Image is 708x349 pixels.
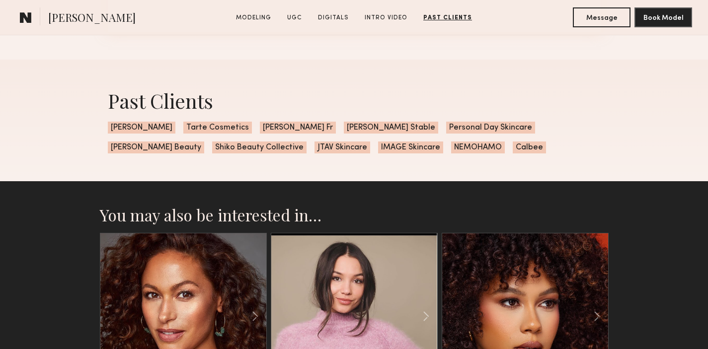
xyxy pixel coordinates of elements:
span: Tarte Cosmetics [183,122,252,134]
span: [PERSON_NAME] [108,122,175,134]
a: Intro Video [361,13,411,22]
div: Past Clients [108,87,601,114]
button: Message [573,7,630,27]
span: [PERSON_NAME] Stable [344,122,438,134]
button: Book Model [634,7,692,27]
span: Shiko Beauty Collective [212,141,307,153]
span: IMAGE Skincare [378,141,443,153]
a: Digitals [314,13,353,22]
a: Book Model [634,13,692,21]
span: Personal Day Skincare [446,122,535,134]
span: [PERSON_NAME] [48,10,136,27]
a: Past Clients [419,13,476,22]
a: UGC [283,13,306,22]
span: Calbee [513,141,546,153]
span: [PERSON_NAME] Beauty [108,141,204,153]
a: Modeling [232,13,275,22]
span: NEMOHAMO [451,141,505,153]
span: [PERSON_NAME] Fr [260,122,336,134]
h2: You may also be interested in… [100,205,609,225]
span: JTAV Skincare [315,141,370,153]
